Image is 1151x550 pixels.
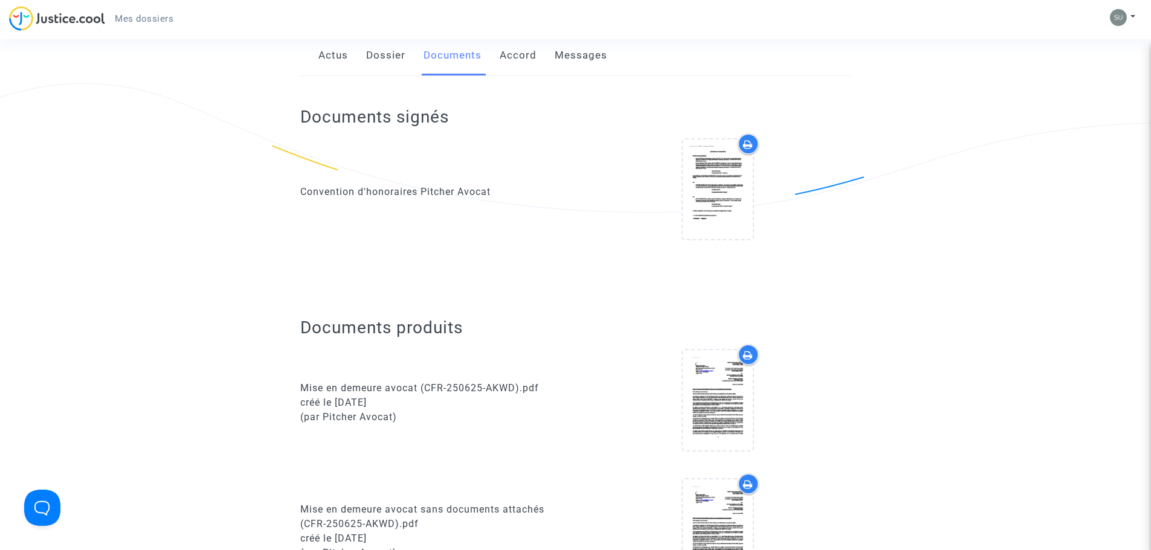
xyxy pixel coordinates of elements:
[300,531,567,546] div: créé le [DATE]
[300,502,567,531] div: Mise en demeure avocat sans documents attachés (CFR-250625-AKWD).pdf
[300,106,449,127] h2: Documents signés
[318,36,348,75] a: Actus
[555,36,607,75] a: Messages
[24,490,60,526] iframe: Help Scout Beacon - Open
[366,36,405,75] a: Dossier
[300,317,851,338] h2: Documents produits
[105,10,183,28] a: Mes dossiers
[9,6,105,31] img: jc-logo.svg
[300,395,567,410] div: créé le [DATE]
[1110,9,1127,26] img: 0a7636e25e024f8bf0dbfab078464b0a
[300,185,567,199] div: Convention d'honoraires Pitcher Avocat
[424,36,482,75] a: Documents
[115,13,173,24] span: Mes dossiers
[300,410,567,424] div: (par Pitcher Avocat)
[500,36,537,75] a: Accord
[300,381,567,395] div: Mise en demeure avocat (CFR-250625-AKWD).pdf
